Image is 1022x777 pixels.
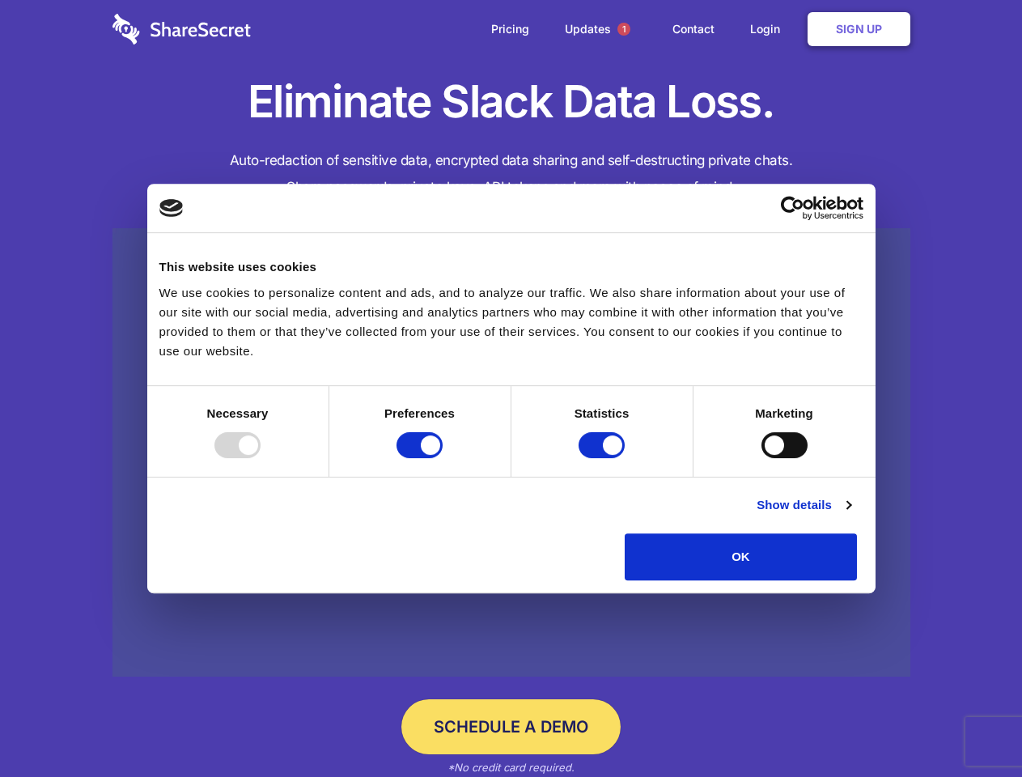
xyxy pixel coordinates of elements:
strong: Necessary [207,406,269,420]
em: *No credit card required. [447,761,575,774]
a: Sign Up [808,12,910,46]
div: We use cookies to personalize content and ads, and to analyze our traffic. We also share informat... [159,283,863,361]
a: Login [734,4,804,54]
a: Usercentrics Cookiebot - opens in a new window [722,196,863,220]
span: 1 [617,23,630,36]
strong: Preferences [384,406,455,420]
a: Show details [757,495,850,515]
a: Contact [656,4,731,54]
img: logo-wordmark-white-trans-d4663122ce5f474addd5e946df7df03e33cb6a1c49d2221995e7729f52c070b2.svg [112,14,251,45]
a: Pricing [475,4,545,54]
h4: Auto-redaction of sensitive data, encrypted data sharing and self-destructing private chats. Shar... [112,147,910,201]
img: logo [159,199,184,217]
strong: Marketing [755,406,813,420]
button: OK [625,533,857,580]
h1: Eliminate Slack Data Loss. [112,73,910,131]
strong: Statistics [575,406,630,420]
a: Schedule a Demo [401,699,621,754]
div: This website uses cookies [159,257,863,277]
a: Wistia video thumbnail [112,228,910,677]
